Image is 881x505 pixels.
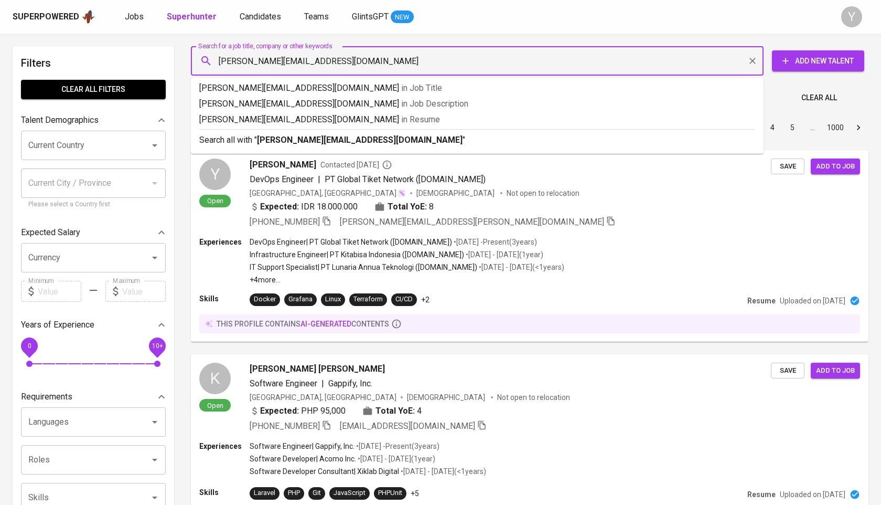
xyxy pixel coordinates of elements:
[152,342,163,350] span: 10+
[416,188,496,198] span: [DEMOGRAPHIC_DATA]
[167,12,217,22] b: Superhunter
[147,453,162,467] button: Open
[375,405,415,417] b: Total YoE:
[21,114,99,127] p: Talent Demographics
[21,80,166,99] button: Clear All filters
[21,55,166,71] h6: Filters
[771,159,804,175] button: Save
[21,319,94,331] p: Years of Experience
[771,363,804,379] button: Save
[318,173,320,186] span: |
[260,201,299,213] b: Expected:
[147,415,162,429] button: Open
[356,454,435,464] p: • [DATE] - [DATE] ( 1 year )
[257,135,463,145] b: [PERSON_NAME][EMAIL_ADDRESS][DOMAIN_NAME]
[288,488,300,498] div: PHP
[388,201,427,213] b: Total YoE:
[391,12,414,23] span: NEW
[340,421,475,431] span: [EMAIL_ADDRESS][DOMAIN_NAME]
[203,196,228,205] span: Open
[191,150,868,342] a: YOpen[PERSON_NAME]Contacted [DATE]DevOps Engineer|PT Global Tiket Network ([DOMAIN_NAME])[GEOGRAP...
[21,226,80,239] p: Expected Salary
[250,249,464,260] p: Infrastructure Engineer | PT Kitabisa Indonesia ([DOMAIN_NAME])
[816,365,855,377] span: Add to job
[417,405,422,417] span: 4
[780,55,856,68] span: Add New Talent
[824,119,847,136] button: Go to page 1000
[378,488,402,498] div: PHPUnit
[250,159,316,171] span: [PERSON_NAME]
[764,119,781,136] button: Go to page 4
[747,489,776,500] p: Resume
[354,441,439,451] p: • [DATE] - Present ( 3 years )
[125,10,146,24] a: Jobs
[21,391,72,403] p: Requirements
[21,110,166,131] div: Talent Demographics
[147,490,162,505] button: Open
[21,386,166,407] div: Requirements
[13,11,79,23] div: Superpowered
[250,392,396,403] div: [GEOGRAPHIC_DATA], [GEOGRAPHIC_DATA]
[776,365,799,377] span: Save
[199,82,755,94] p: [PERSON_NAME][EMAIL_ADDRESS][DOMAIN_NAME]
[395,294,413,304] div: CI/CD
[320,160,392,170] span: Contacted [DATE]
[250,201,358,213] div: IDR 18.000.000
[411,488,419,499] p: +5
[203,401,228,410] span: Open
[240,10,283,24] a: Candidates
[325,294,341,304] div: Linux
[199,363,231,394] div: K
[325,174,486,184] span: PT Global Tiket Network ([DOMAIN_NAME])
[477,262,564,272] p: • [DATE] - [DATE] ( <1 years )
[304,12,329,22] span: Teams
[352,12,389,22] span: GlintsGPT
[747,296,776,306] p: Resume
[81,9,95,25] img: app logo
[38,281,81,302] input: Value
[147,138,162,153] button: Open
[250,466,399,477] p: Software Developer Consultant | Xiklab Digital
[250,378,317,388] span: Software Engineer
[27,342,31,350] span: 0
[780,296,845,306] p: Uploaded on [DATE]
[841,6,862,27] div: Y
[850,119,867,136] button: Go to next page
[122,281,166,302] input: Value
[452,237,537,247] p: • [DATE] - Present ( 3 years )
[353,294,383,304] div: Terraform
[401,83,442,93] span: in Job Title
[340,217,604,227] span: [PERSON_NAME][EMAIL_ADDRESS][PERSON_NAME][DOMAIN_NAME]
[397,189,406,197] img: magic_wand.svg
[811,159,860,175] button: Add to job
[250,188,406,198] div: [GEOGRAPHIC_DATA], [GEOGRAPHIC_DATA]
[816,161,855,173] span: Add to job
[21,314,166,335] div: Years of Experience
[199,98,755,110] p: [PERSON_NAME][EMAIL_ADDRESS][DOMAIN_NAME]
[28,199,158,210] p: Please select a Country first
[811,363,860,379] button: Add to job
[250,421,320,431] span: [PHONE_NUMBER]
[313,488,321,498] div: Git
[804,122,821,133] div: …
[401,114,440,124] span: in Resume
[772,50,864,71] button: Add New Talent
[250,237,452,247] p: DevOps Engineer | PT Global Tiket Network ([DOMAIN_NAME])
[801,91,837,104] span: Clear All
[784,119,801,136] button: Go to page 5
[429,201,434,213] span: 8
[745,54,760,68] button: Clear
[199,237,250,247] p: Experiences
[683,119,868,136] nav: pagination navigation
[250,454,356,464] p: Software Developer | Acomo Inc.
[352,10,414,24] a: GlintsGPT NEW
[254,294,276,304] div: Docker
[167,10,219,24] a: Superhunter
[464,249,543,260] p: • [DATE] - [DATE] ( 1 year )
[797,88,841,108] button: Clear All
[334,488,366,498] div: JavaScript
[250,441,354,451] p: Software Engineer | Gappify, Inc.
[300,320,351,328] span: AI-generated
[401,99,468,109] span: in Job Description
[240,12,281,22] span: Candidates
